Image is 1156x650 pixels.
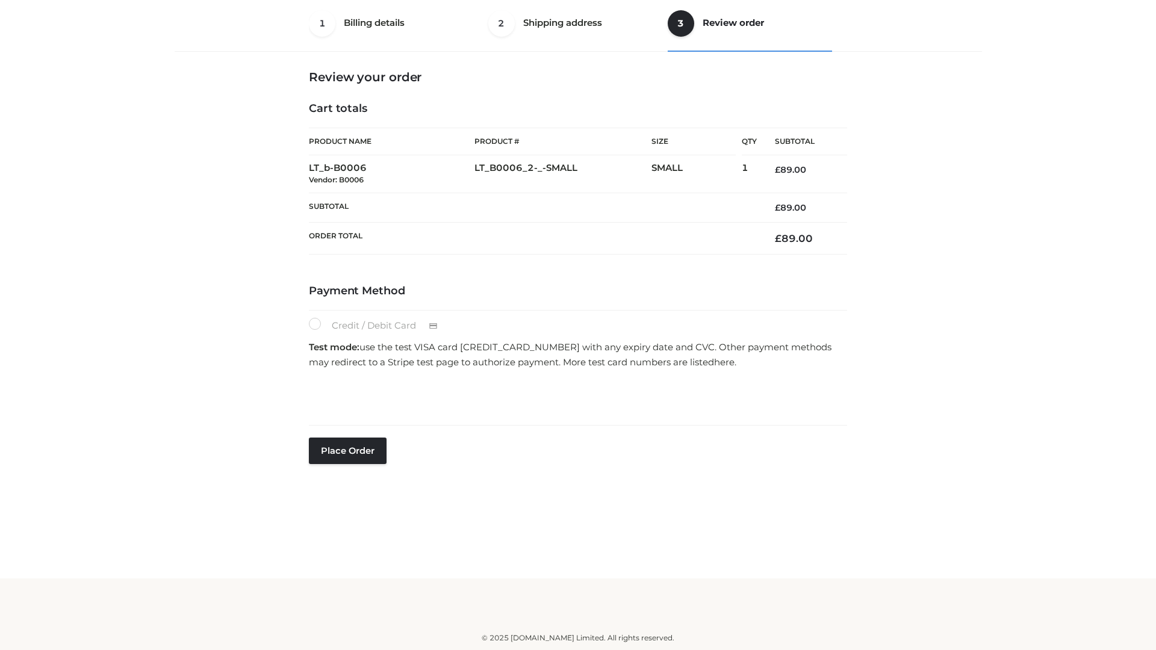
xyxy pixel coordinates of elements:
div: © 2025 [DOMAIN_NAME] Limited. All rights reserved. [179,632,977,644]
small: Vendor: B0006 [309,175,364,184]
bdi: 89.00 [775,202,806,213]
span: £ [775,232,782,244]
td: 1 [742,155,757,193]
label: Credit / Debit Card [309,318,450,333]
th: Subtotal [757,128,847,155]
td: LT_B0006_2-_-SMALL [474,155,651,193]
bdi: 89.00 [775,232,813,244]
strong: Test mode: [309,341,359,353]
h3: Review your order [309,70,847,84]
h4: Cart totals [309,102,847,116]
bdi: 89.00 [775,164,806,175]
span: £ [775,164,780,175]
td: SMALL [651,155,742,193]
h4: Payment Method [309,285,847,298]
th: Order Total [309,223,757,255]
img: Credit / Debit Card [422,319,444,333]
th: Product Name [309,128,474,155]
th: Size [651,128,736,155]
button: Place order [309,438,387,464]
th: Product # [474,128,651,155]
p: use the test VISA card [CREDIT_CARD_NUMBER] with any expiry date and CVC. Other payment methods m... [309,339,847,370]
th: Qty [742,128,757,155]
th: Subtotal [309,193,757,222]
a: here [714,356,735,368]
td: LT_b-B0006 [309,155,474,193]
iframe: Secure payment input frame [306,374,845,418]
span: £ [775,202,780,213]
